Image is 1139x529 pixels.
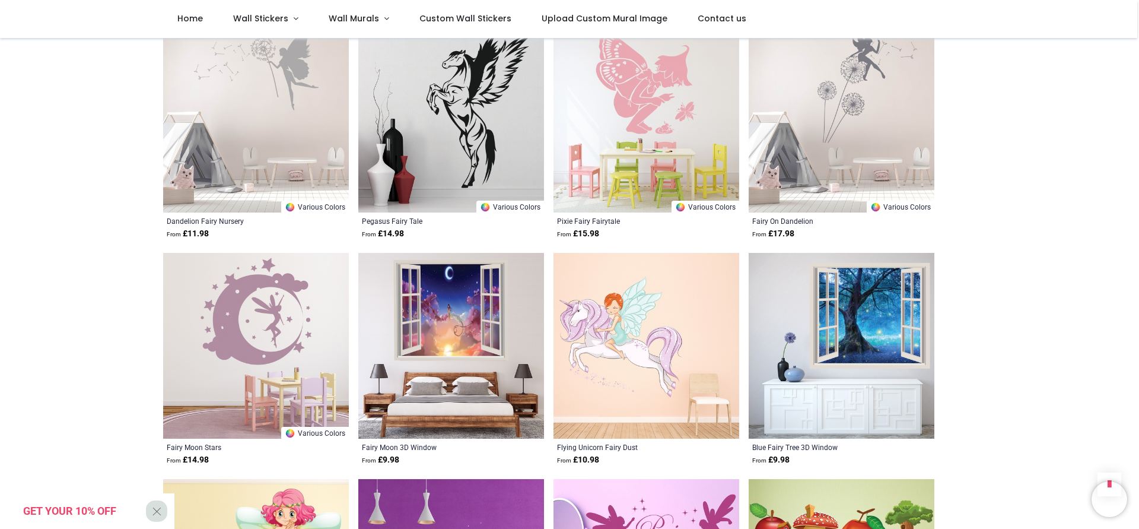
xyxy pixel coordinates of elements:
img: Blue Fairy Tree 3D Window Wall Sticker [749,253,934,439]
a: Dandelion Fairy Nursery [167,216,310,226]
strong: £ 9.98 [362,454,399,466]
img: Color Wheel [285,428,295,439]
img: Fairy On Dandelion Wall Sticker [749,27,934,213]
span: From [362,231,376,237]
strong: £ 15.98 [557,228,599,240]
img: Color Wheel [285,202,295,213]
strong: £ 10.98 [557,454,599,466]
strong: £ 14.98 [362,228,404,240]
strong: £ 9.98 [752,454,790,466]
span: From [167,231,181,237]
img: Pixie Fairy Fairytale Wall Sticker [553,27,739,213]
span: From [557,457,571,464]
a: Various Colors [672,201,739,213]
img: Dandelion Fairy Nursery Wall Sticker [163,27,349,213]
span: From [752,457,766,464]
a: Fairy On Dandelion [752,216,895,226]
a: Various Colors [281,201,349,213]
img: Flying Unicorn Fairy Dust Wall Sticker [553,253,739,439]
img: Pegasus Fairy Tale Wall Sticker - Mod4 [358,27,544,213]
span: Upload Custom Mural Image [542,12,667,24]
span: Home [177,12,203,24]
strong: £ 11.98 [167,228,209,240]
strong: £ 14.98 [167,454,209,466]
span: Custom Wall Stickers [419,12,511,24]
span: Wall Stickers [233,12,288,24]
a: Pixie Fairy Fairytale [557,216,700,226]
img: Fairy Moon Stars Wall Sticker [163,253,349,439]
span: From [557,231,571,237]
span: From [752,231,766,237]
span: Contact us [698,12,746,24]
strong: £ 17.98 [752,228,794,240]
iframe: Brevo live chat [1092,482,1127,517]
span: From [167,457,181,464]
a: Various Colors [281,427,349,439]
img: Color Wheel [675,202,686,213]
a: Pegasus Fairy Tale [362,216,505,226]
img: Color Wheel [480,202,491,213]
img: Fairy Moon 3D Window Wall Sticker [358,253,544,439]
a: Flying Unicorn Fairy Dust [557,442,700,452]
span: From [362,457,376,464]
a: Fairy Moon 3D Window [362,442,505,452]
span: Wall Murals [329,12,379,24]
a: Various Colors [867,201,934,213]
a: Fairy Moon Stars [167,442,310,452]
a: Blue Fairy Tree 3D Window [752,442,895,452]
img: Color Wheel [870,202,881,213]
a: Various Colors [476,201,544,213]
